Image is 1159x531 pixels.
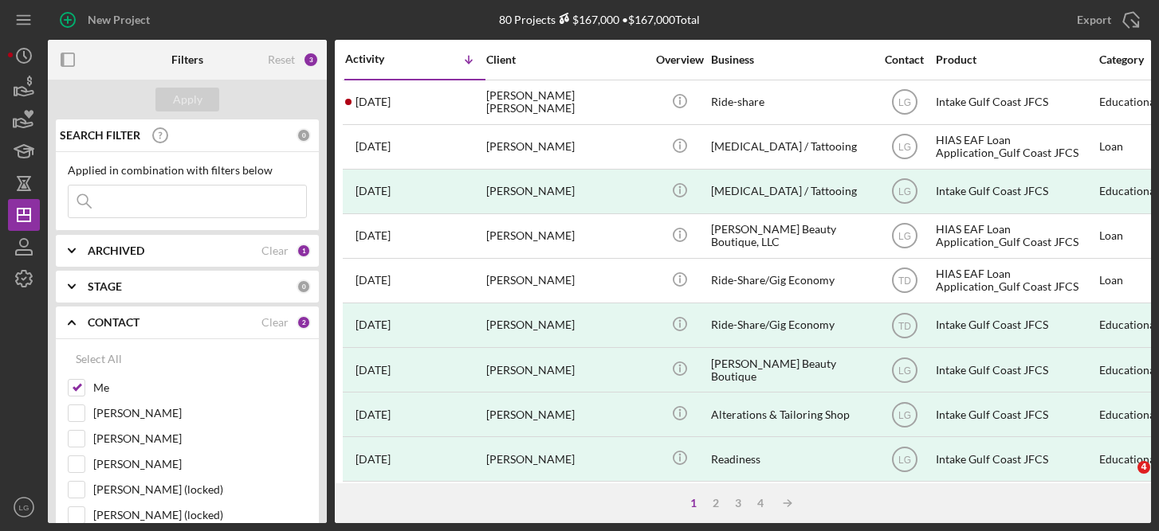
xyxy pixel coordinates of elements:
[711,393,870,435] div: Alterations & Tailoring Shop
[705,497,727,510] div: 2
[936,393,1095,435] div: Intake Gulf Coast JFCS
[486,126,646,168] div: [PERSON_NAME]
[356,274,391,287] time: 2025-09-20 11:14
[486,438,646,480] div: [PERSON_NAME]
[93,507,307,523] label: [PERSON_NAME] (locked)
[93,431,307,447] label: [PERSON_NAME]
[88,280,122,293] b: STAGE
[936,482,1095,525] div: HIAS EAF Loan Application_Gulf Coast JFCS
[711,482,870,525] div: Riding with [PERSON_NAME]
[1137,461,1150,474] span: 4
[19,503,29,512] text: LG
[48,4,166,36] button: New Project
[499,13,700,26] div: 80 Projects • $167,000 Total
[898,320,911,331] text: TD
[711,260,870,302] div: Ride-Share/Gig Economy
[297,315,311,330] div: 2
[68,343,130,375] button: Select All
[486,304,646,346] div: [PERSON_NAME]
[356,185,391,197] time: 2025-09-23 12:49
[898,454,910,465] text: LG
[93,380,307,396] label: Me
[261,244,289,257] div: Clear
[486,260,646,302] div: [PERSON_NAME]
[486,170,646,213] div: [PERSON_NAME]
[711,349,870,391] div: [PERSON_NAME] Beauty Boutique
[650,53,709,66] div: Overview
[486,215,646,257] div: [PERSON_NAME]
[711,170,870,213] div: [MEDICAL_DATA] / Tattooing
[556,13,619,26] div: $167,000
[936,260,1095,302] div: HIAS EAF Loan Application_Gulf Coast JFCS
[898,142,910,153] text: LG
[874,53,934,66] div: Contact
[898,275,911,287] text: TD
[93,405,307,421] label: [PERSON_NAME]
[711,215,870,257] div: [PERSON_NAME] Beauty Boutique, LLC
[486,53,646,66] div: Client
[486,482,646,525] div: [PERSON_NAME] [PERSON_NAME]
[261,316,289,329] div: Clear
[936,215,1095,257] div: HIAS EAF Loan Application_Gulf Coast JFCS
[297,279,311,294] div: 0
[486,393,646,435] div: [PERSON_NAME]
[356,96,391,108] time: 2025-09-24 20:46
[155,88,219,111] button: Apply
[936,126,1095,168] div: HIAS EAF Loan Application_Gulf Coast JFCS
[173,88,202,111] div: Apply
[356,140,391,153] time: 2025-09-23 12:50
[936,304,1095,346] div: Intake Gulf Coast JFCS
[297,128,311,143] div: 0
[936,53,1095,66] div: Product
[171,53,203,66] b: Filters
[711,81,870,123] div: Ride-share
[345,53,415,65] div: Activity
[898,97,910,108] text: LG
[88,244,144,257] b: ARCHIVED
[727,497,749,510] div: 3
[936,170,1095,213] div: Intake Gulf Coast JFCS
[936,438,1095,480] div: Intake Gulf Coast JFCS
[711,304,870,346] div: Ride-Share/Gig Economy
[486,81,646,123] div: [PERSON_NAME] [PERSON_NAME]
[682,497,705,510] div: 1
[76,343,122,375] div: Select All
[68,164,307,177] div: Applied in combination with filters below
[356,229,391,242] time: 2025-09-23 12:44
[303,52,319,68] div: 3
[268,53,295,66] div: Reset
[93,456,307,472] label: [PERSON_NAME]
[898,231,910,242] text: LG
[1061,4,1151,36] button: Export
[898,409,910,420] text: LG
[356,364,391,377] time: 2025-09-12 16:23
[8,491,40,523] button: LG
[88,316,139,329] b: CONTACT
[898,365,910,376] text: LG
[297,244,311,258] div: 1
[60,129,140,142] b: SEARCH FILTER
[749,497,772,510] div: 4
[711,53,870,66] div: Business
[356,408,391,421] time: 2025-09-09 05:18
[93,482,307,498] label: [PERSON_NAME] (locked)
[486,349,646,391] div: [PERSON_NAME]
[356,453,391,466] time: 2025-09-04 16:41
[356,318,391,331] time: 2025-09-18 22:49
[711,126,870,168] div: [MEDICAL_DATA] / Tattooing
[1105,461,1143,499] iframe: Intercom live chat
[936,81,1095,123] div: Intake Gulf Coast JFCS
[711,438,870,480] div: Readiness
[898,186,910,197] text: LG
[936,349,1095,391] div: Intake Gulf Coast JFCS
[1077,4,1111,36] div: Export
[88,4,150,36] div: New Project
